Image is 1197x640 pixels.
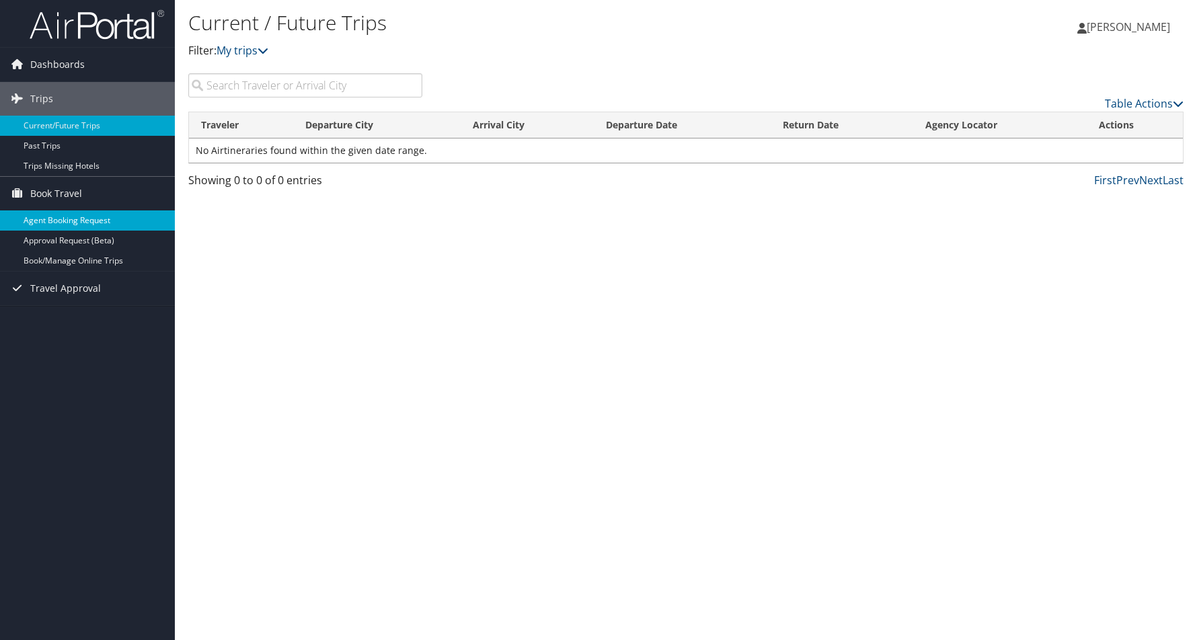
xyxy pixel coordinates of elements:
[30,82,53,116] span: Trips
[1077,7,1184,47] a: [PERSON_NAME]
[30,9,164,40] img: airportal-logo.png
[189,112,293,138] th: Traveler: activate to sort column ascending
[189,138,1183,163] td: No Airtineraries found within the given date range.
[913,112,1087,138] th: Agency Locator: activate to sort column ascending
[1087,112,1183,138] th: Actions
[217,43,268,58] a: My trips
[1163,173,1184,188] a: Last
[188,9,852,37] h1: Current / Future Trips
[1139,173,1163,188] a: Next
[30,48,85,81] span: Dashboards
[30,177,82,210] span: Book Travel
[771,112,913,138] th: Return Date: activate to sort column ascending
[461,112,594,138] th: Arrival City: activate to sort column ascending
[594,112,771,138] th: Departure Date: activate to sort column descending
[293,112,461,138] th: Departure City: activate to sort column ascending
[1116,173,1139,188] a: Prev
[1105,96,1184,111] a: Table Actions
[30,272,101,305] span: Travel Approval
[188,73,422,97] input: Search Traveler or Arrival City
[188,172,422,195] div: Showing 0 to 0 of 0 entries
[188,42,852,60] p: Filter:
[1094,173,1116,188] a: First
[1087,19,1170,34] span: [PERSON_NAME]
